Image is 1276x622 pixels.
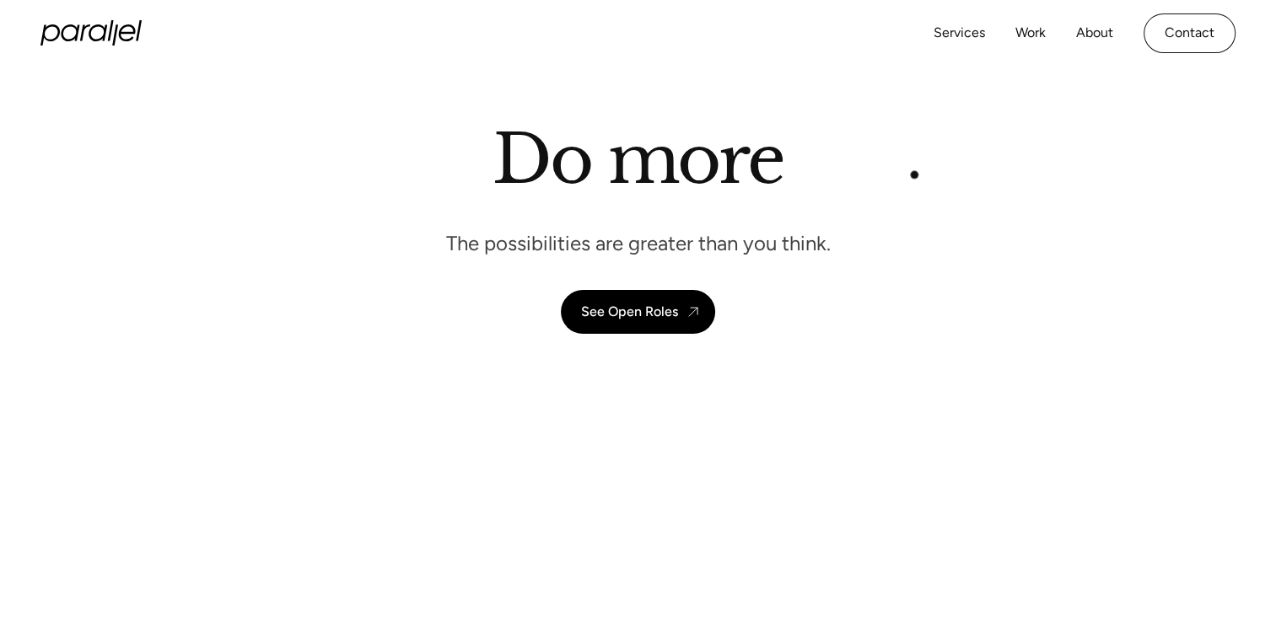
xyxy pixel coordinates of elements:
[934,21,985,46] a: Services
[1076,21,1113,46] a: About
[1144,13,1236,53] a: Contact
[446,230,831,256] p: The possibilities are greater than you think.
[40,20,142,46] a: home
[493,119,783,200] h1: Do more
[1015,21,1046,46] a: Work
[561,290,715,334] a: See Open Roles
[581,303,678,319] div: See Open Roles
